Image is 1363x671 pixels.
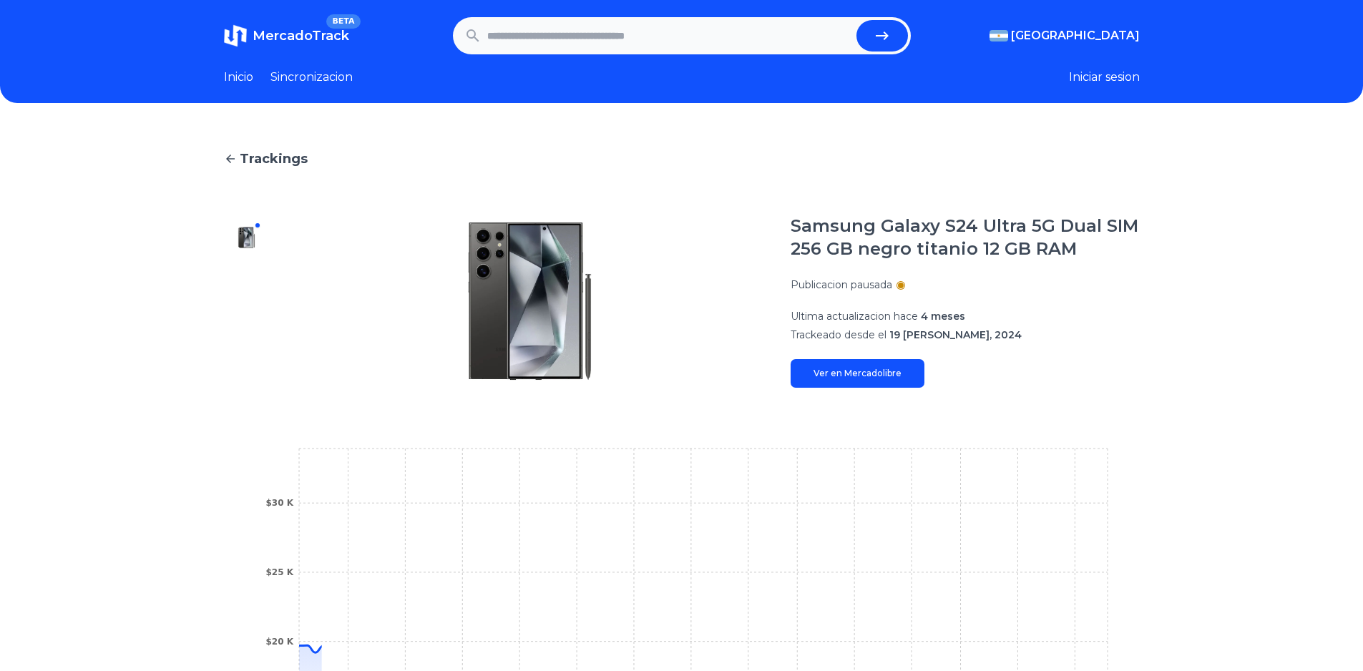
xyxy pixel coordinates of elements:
span: Trackeado desde el [791,328,886,341]
button: Iniciar sesion [1069,69,1140,86]
a: Sincronizacion [270,69,353,86]
span: [GEOGRAPHIC_DATA] [1011,27,1140,44]
span: BETA [326,14,360,29]
a: Ver en Mercadolibre [791,359,924,388]
span: Trackings [240,149,308,169]
button: [GEOGRAPHIC_DATA] [990,27,1140,44]
img: Argentina [990,30,1008,41]
span: 19 [PERSON_NAME], 2024 [889,328,1022,341]
h1: Samsung Galaxy S24 Ultra 5G Dual SIM 256 GB negro titanio 12 GB RAM [791,215,1140,260]
span: 4 meses [921,310,965,323]
span: Ultima actualizacion hace [791,310,918,323]
p: Publicacion pausada [791,278,892,292]
img: Samsung Galaxy S24 Ultra 5G Dual SIM 256 GB negro titanio 12 GB RAM [235,226,258,249]
img: Samsung Galaxy S24 Ultra 5G Dual SIM 256 GB negro titanio 12 GB RAM [298,215,762,388]
tspan: $30 K [265,498,293,508]
tspan: $25 K [265,567,293,577]
tspan: $20 K [265,637,293,647]
a: MercadoTrackBETA [224,24,349,47]
span: MercadoTrack [253,28,349,44]
a: Trackings [224,149,1140,169]
a: Inicio [224,69,253,86]
img: MercadoTrack [224,24,247,47]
